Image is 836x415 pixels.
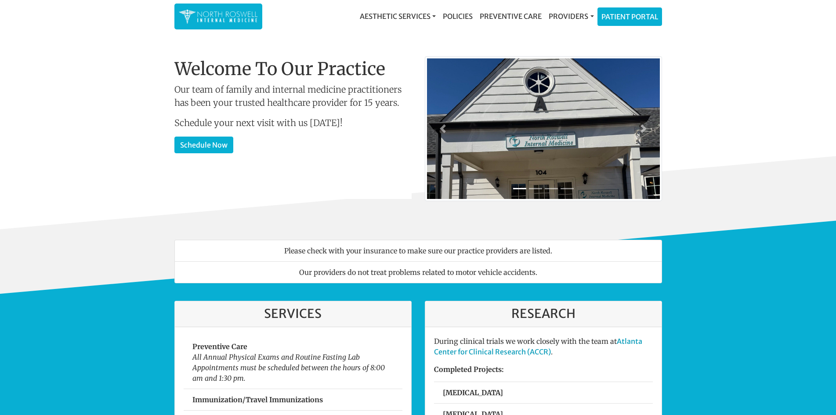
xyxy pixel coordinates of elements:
[174,116,412,130] p: Schedule your next visit with us [DATE]!
[174,261,662,283] li: Our providers do not treat problems related to motor vehicle accidents.
[192,395,323,404] strong: Immunization/Travel Immunizations
[174,83,412,109] p: Our team of family and internal medicine practitioners has been your trusted healthcare provider ...
[184,307,402,321] h3: Services
[476,7,545,25] a: Preventive Care
[545,7,597,25] a: Providers
[598,8,662,25] a: Patient Portal
[434,365,504,374] strong: Completed Projects:
[443,388,503,397] strong: [MEDICAL_DATA]
[174,137,233,153] a: Schedule Now
[174,240,662,262] li: Please check with your insurance to make sure our practice providers are listed.
[434,337,642,356] a: Atlanta Center for Clinical Research (ACCR)
[179,8,258,25] img: North Roswell Internal Medicine
[434,307,653,321] h3: Research
[439,7,476,25] a: Policies
[174,58,412,79] h1: Welcome To Our Practice
[434,336,653,357] p: During clinical trials we work closely with the team at .
[192,353,385,383] em: All Annual Physical Exams and Routine Fasting Lab Appointments must be scheduled between the hour...
[192,342,247,351] strong: Preventive Care
[356,7,439,25] a: Aesthetic Services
